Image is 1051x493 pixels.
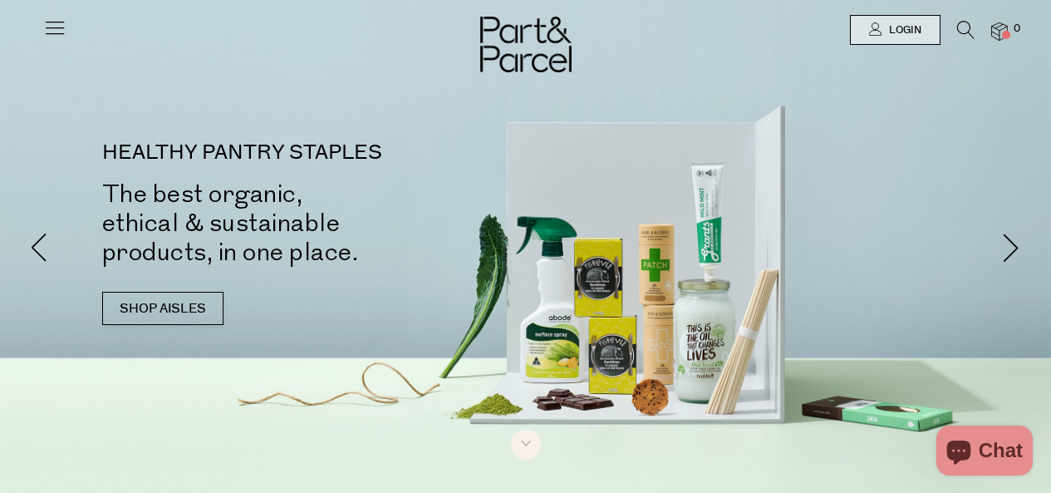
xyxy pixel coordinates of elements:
h2: The best organic, ethical & sustainable products, in one place. [102,180,551,267]
a: SHOP AISLES [102,292,223,325]
span: 0 [1009,22,1024,37]
a: 0 [991,22,1008,40]
a: Login [850,15,940,45]
span: Login [885,23,921,37]
img: Part&Parcel [480,17,572,72]
p: HEALTHY PANTRY STAPLES [102,143,551,163]
inbox-online-store-chat: Shopify online store chat [931,426,1038,480]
